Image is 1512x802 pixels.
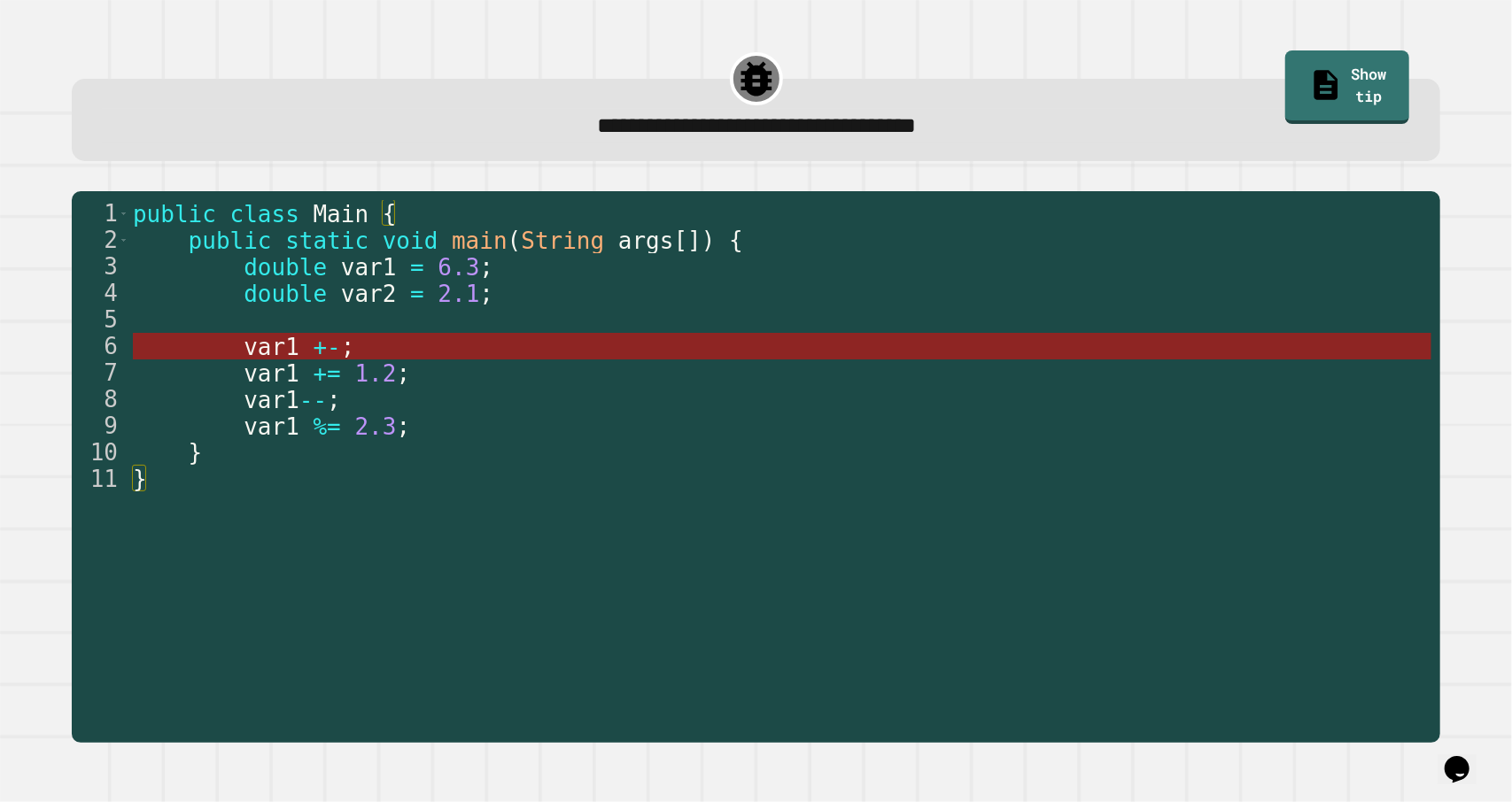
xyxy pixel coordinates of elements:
[314,413,341,440] span: %=
[72,466,129,492] div: 11
[244,387,299,413] span: var1
[72,227,129,253] div: 2
[72,359,129,386] div: 7
[72,306,129,333] div: 5
[72,439,129,466] div: 10
[314,360,341,387] span: +=
[341,254,397,281] span: var1
[72,280,129,306] div: 4
[522,227,605,254] span: String
[72,333,129,359] div: 6
[299,387,327,413] span: --
[452,227,508,254] span: main
[383,227,438,254] span: void
[189,227,272,254] span: public
[355,360,397,387] span: 1.2
[355,413,397,440] span: 2.3
[244,254,327,281] span: double
[244,281,327,307] span: double
[1285,50,1409,123] a: Show tip
[314,201,369,227] span: Main
[244,360,299,387] span: var1
[72,200,129,227] div: 1
[438,281,480,307] span: 2.1
[72,386,129,413] div: 8
[285,227,368,254] span: static
[133,201,216,227] span: public
[72,413,129,439] div: 9
[410,281,424,307] span: =
[244,413,299,440] span: var1
[1438,731,1494,784] iframe: chat widget
[438,254,480,281] span: 6.3
[341,281,397,307] span: var2
[618,227,674,254] span: args
[314,334,341,360] span: +-
[119,227,128,253] span: Toggle code folding, rows 2 through 10
[72,253,129,280] div: 3
[119,200,128,227] span: Toggle code folding, rows 1 through 11
[410,254,424,281] span: =
[230,201,299,227] span: class
[244,334,299,360] span: var1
